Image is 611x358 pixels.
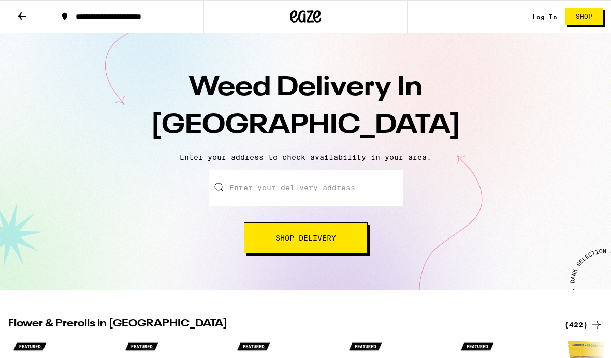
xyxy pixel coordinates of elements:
[532,13,557,20] a: Log In
[8,319,552,331] h2: Flower & Prerolls in [GEOGRAPHIC_DATA]
[565,8,603,25] button: Shop
[124,69,487,145] h1: Weed Delivery In
[576,13,592,20] span: Shop
[275,234,336,242] span: Shop Delivery
[10,153,601,161] p: Enter your address to check availability in your area.
[564,319,603,331] a: (422)
[151,112,461,139] span: [GEOGRAPHIC_DATA]
[557,8,611,25] a: Shop
[209,170,403,206] input: Enter your delivery address
[244,222,368,253] button: Shop Delivery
